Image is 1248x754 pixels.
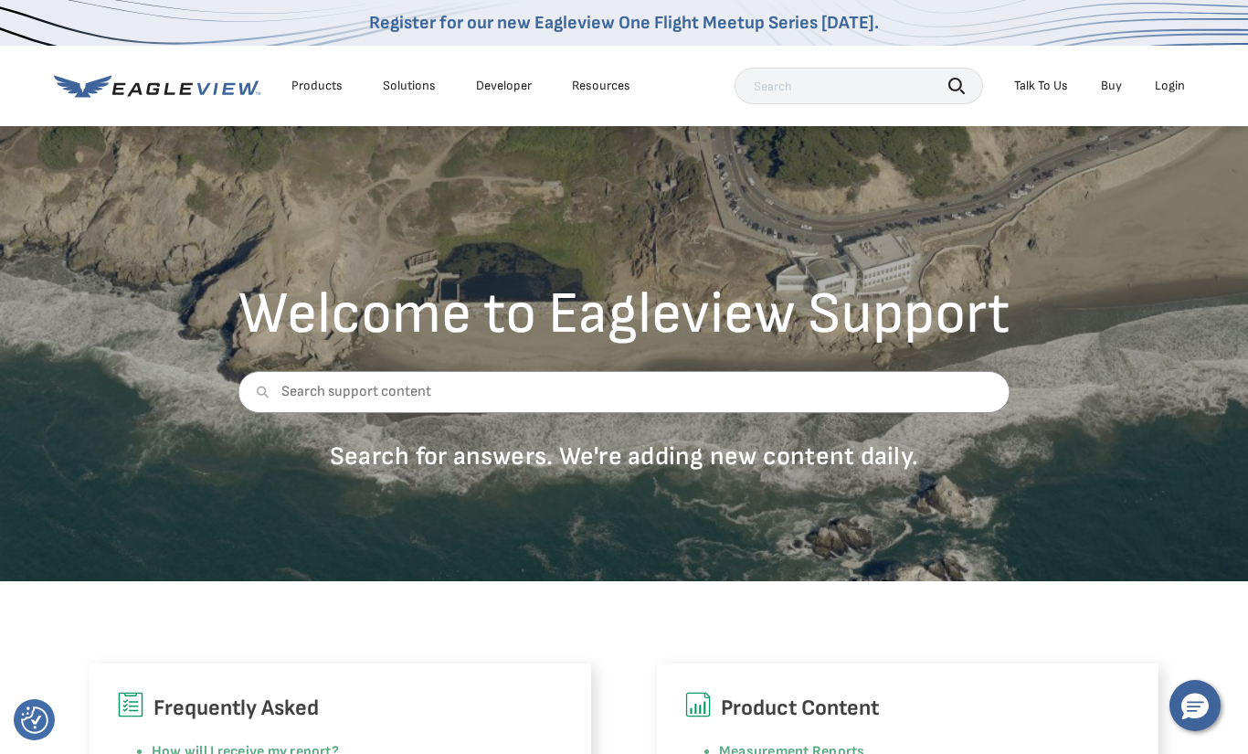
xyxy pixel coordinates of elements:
[1155,78,1185,94] div: Login
[117,691,564,726] h6: Frequently Asked
[1101,78,1122,94] a: Buy
[291,78,343,94] div: Products
[21,706,48,734] button: Consent Preferences
[572,78,630,94] div: Resources
[476,78,532,94] a: Developer
[238,285,1010,344] h2: Welcome to Eagleview Support
[383,78,436,94] div: Solutions
[1169,680,1221,731] button: Hello, have a question? Let’s chat.
[21,706,48,734] img: Revisit consent button
[1014,78,1068,94] div: Talk To Us
[238,371,1010,413] input: Search support content
[684,691,1131,726] h6: Product Content
[369,12,879,34] a: Register for our new Eagleview One Flight Meetup Series [DATE].
[238,441,1010,473] p: Search for answers. We're adding new content daily.
[735,68,983,104] input: Search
